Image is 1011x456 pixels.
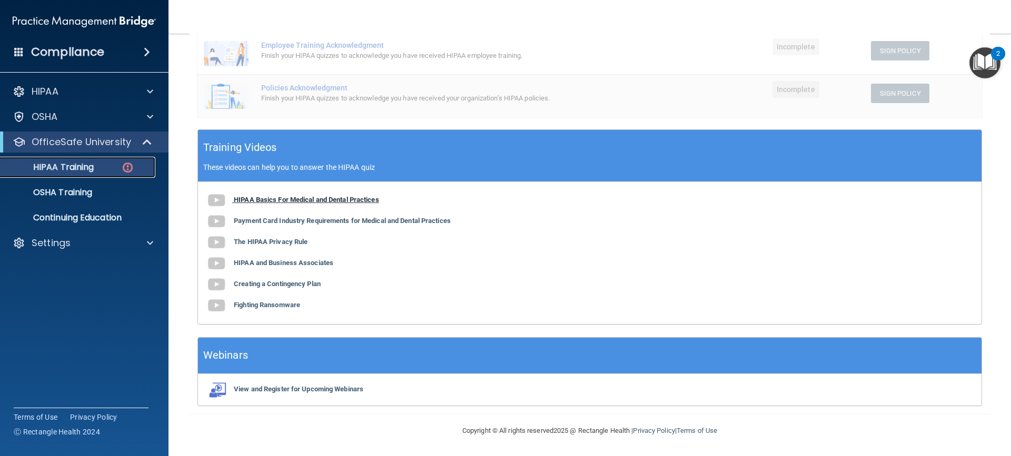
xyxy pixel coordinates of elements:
[13,85,153,98] a: HIPAA
[206,274,227,295] img: gray_youtube_icon.38fcd6cc.png
[871,41,929,60] button: Sign Policy
[7,212,151,223] p: Continuing Education
[32,85,58,98] p: HIPAA
[206,253,227,274] img: gray_youtube_icon.38fcd6cc.png
[261,92,638,105] div: Finish your HIPAA quizzes to acknowledge you have received your organization’s HIPAA policies.
[206,232,227,253] img: gray_youtube_icon.38fcd6cc.png
[206,190,227,211] img: gray_youtube_icon.38fcd6cc.png
[398,414,782,448] div: Copyright © All rights reserved 2025 @ Rectangle Health | |
[234,217,451,225] b: Payment Card Industry Requirements for Medical and Dental Practices
[206,382,227,398] img: webinarIcon.c7ebbf15.png
[13,11,156,32] img: PMB logo
[14,412,57,422] a: Terms of Use
[14,427,100,437] span: Ⓒ Rectangle Health 2024
[772,38,819,55] span: Incomplete
[772,81,819,98] span: Incomplete
[206,211,227,232] img: gray_youtube_icon.38fcd6cc.png
[203,138,277,157] h5: Training Videos
[871,84,929,103] button: Sign Policy
[234,385,363,393] b: View and Register for Upcoming Webinars
[234,238,308,246] b: The HIPAA Privacy Rule
[633,427,675,434] a: Privacy Policy
[203,346,248,364] h5: Webinars
[32,110,58,123] p: OSHA
[206,295,227,316] img: gray_youtube_icon.38fcd6cc.png
[234,301,300,309] b: Fighting Ransomware
[234,280,321,288] b: Creating a Contingency Plan
[32,136,131,148] p: OfficeSafe University
[261,41,638,49] div: Employee Training Acknowledgment
[7,187,92,198] p: OSHA Training
[829,381,998,423] iframe: Drift Widget Chat Controller
[13,110,153,123] a: OSHA
[13,237,153,249] a: Settings
[70,412,117,422] a: Privacy Policy
[261,84,638,92] div: Policies Acknowledgment
[7,162,94,173] p: HIPAA Training
[969,47,1000,78] button: Open Resource Center, 2 new notifications
[31,45,104,59] h4: Compliance
[996,54,1000,67] div: 2
[32,237,71,249] p: Settings
[234,196,379,204] b: HIPAA Basics For Medical and Dental Practices
[261,49,638,62] div: Finish your HIPAA quizzes to acknowledge you have received HIPAA employee training.
[677,427,717,434] a: Terms of Use
[203,163,976,171] p: These videos can help you to answer the HIPAA quiz
[13,136,153,148] a: OfficeSafe University
[234,259,333,267] b: HIPAA and Business Associates
[121,161,134,174] img: danger-circle.6113f641.png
